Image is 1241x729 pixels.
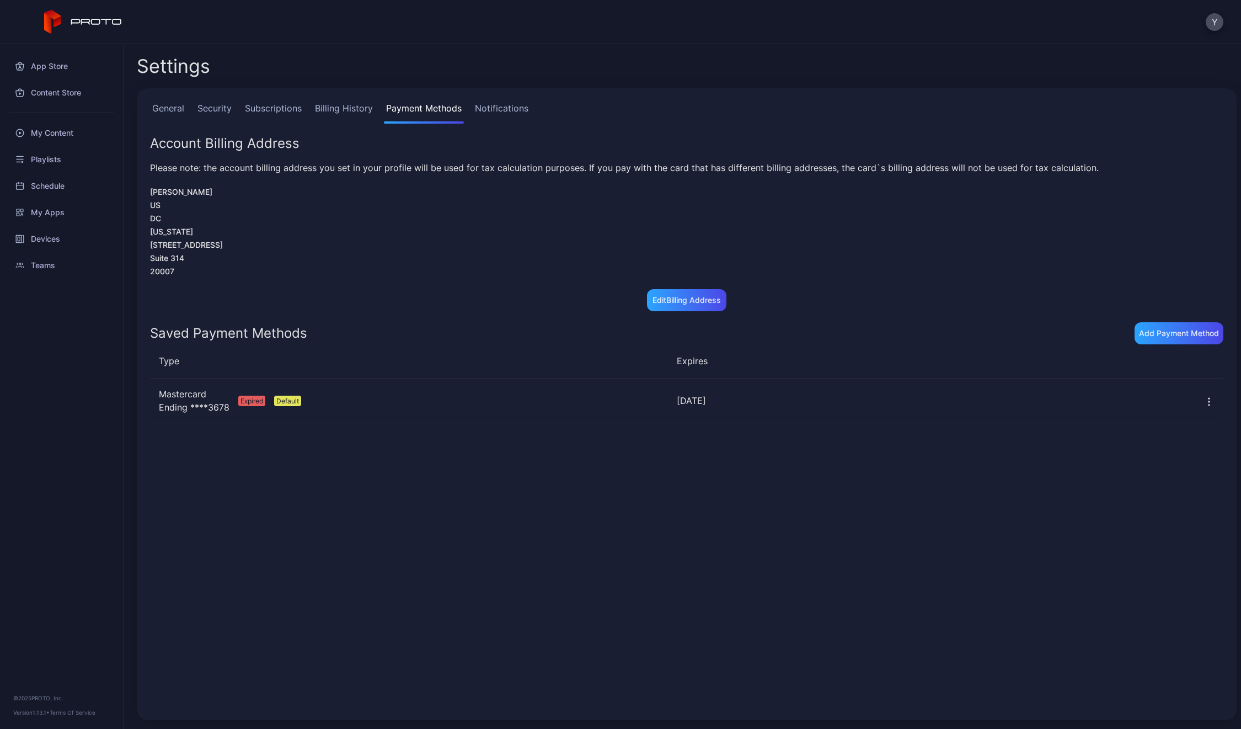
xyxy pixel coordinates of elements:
[150,327,307,340] div: Saved Payment Methods
[473,102,531,124] a: Notifications
[1206,13,1223,31] button: Y
[150,240,223,249] span: [STREET_ADDRESS]
[238,396,265,406] div: Expired
[274,396,301,406] div: Default
[7,53,116,79] a: App Store
[137,56,210,76] h2: Settings
[384,102,464,124] a: Payment Methods
[1139,329,1219,338] div: Add Payment Method
[150,200,161,210] span: US
[652,296,721,305] div: Edit Billing Address
[150,161,1223,174] div: Please note: the account billing address you set in your profile will be used for tax calculation...
[150,354,668,368] div: Type
[677,354,1186,368] div: Expires
[647,289,726,311] button: EditBilling Address
[7,252,116,279] a: Teams
[7,226,116,252] a: Devices
[7,79,116,106] a: Content Store
[150,102,186,124] a: General
[1135,322,1223,344] button: Add Payment Method
[243,102,304,124] a: Subscriptions
[150,267,174,276] span: 20007
[150,137,1223,150] div: Account Billing Address
[150,227,193,236] span: [US_STATE]
[150,253,184,263] span: Suite 314
[7,146,116,173] a: Playlists
[195,102,234,124] a: Security
[7,199,116,226] a: My Apps
[7,173,116,199] a: Schedule
[13,709,50,716] span: Version 1.13.1 •
[150,187,212,196] span: [PERSON_NAME]
[677,394,1186,407] div: [DATE]
[313,102,375,124] a: Billing History
[13,694,110,703] div: © 2025 PROTO, Inc.
[7,120,116,146] a: My Content
[150,214,161,223] span: DC
[50,709,95,716] a: Terms Of Service
[159,387,229,401] div: Mastercard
